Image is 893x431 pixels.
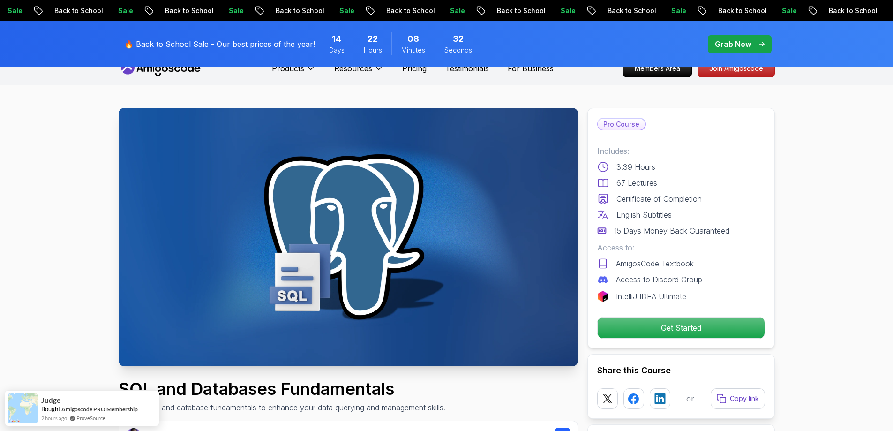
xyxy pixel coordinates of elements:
p: Back to School [88,6,152,15]
p: Sale [41,6,71,15]
a: Join Amigoscode [698,60,775,77]
span: 2 hours ago [41,414,67,422]
p: or [686,393,694,404]
p: Products [272,63,304,74]
p: 67 Lectures [616,177,657,189]
img: sql-and-db-fundamentals_thumbnail [119,108,578,366]
button: Resources [334,63,383,82]
h1: SQL and Databases Fundamentals [119,379,445,398]
a: For Business [508,63,554,74]
button: Products [272,63,315,82]
span: Hours [364,45,382,55]
p: Access to Discord Group [616,274,702,285]
p: 🔥 Back to School Sale - Our best prices of the year! [124,38,315,50]
p: Back to School [309,6,373,15]
span: Minutes [401,45,425,55]
span: Judge [41,396,60,404]
span: 8 Minutes [407,32,419,45]
p: Join Amigoscode [698,60,774,77]
p: Sale [594,6,624,15]
p: Sale [816,6,846,15]
a: Testimonials [445,63,489,74]
p: Sale [152,6,182,15]
p: Sale [705,6,735,15]
span: 32 Seconds [453,32,464,45]
p: Sale [263,6,293,15]
button: Copy link [711,388,765,409]
p: Back to School [752,6,816,15]
p: Get Started [598,318,765,338]
img: jetbrains logo [597,291,608,302]
span: 14 Days [332,32,341,45]
p: Certificate of Completion [616,193,702,204]
span: Bought [41,405,60,413]
p: Sale [373,6,403,15]
h2: Share this Course [597,364,765,377]
p: Back to School [420,6,484,15]
p: Members Area [623,60,691,77]
img: provesource social proof notification image [8,393,38,423]
p: Copy link [730,394,759,403]
p: IntelliJ IDEA Ultimate [616,291,686,302]
p: 3.39 Hours [616,161,655,173]
span: 22 Hours [368,32,378,45]
span: Seconds [444,45,472,55]
p: Back to School [531,6,594,15]
p: Resources [334,63,372,74]
a: Pricing [402,63,427,74]
a: ProveSource [76,414,105,422]
p: AmigosCode Textbook [616,258,694,269]
p: Pro Course [598,119,645,130]
p: Access to: [597,242,765,253]
p: 15 Days Money Back Guaranteed [614,225,729,236]
p: English Subtitles [616,209,672,220]
p: Back to School [199,6,263,15]
p: Grab Now [715,38,751,50]
p: Master SQL and database fundamentals to enhance your data querying and management skills. [119,402,445,413]
a: Members Area [623,60,692,77]
span: Days [329,45,345,55]
p: Back to School [641,6,705,15]
button: Get Started [597,317,765,339]
a: Amigoscode PRO Membership [61,406,138,413]
p: Includes: [597,145,765,157]
p: Sale [484,6,514,15]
